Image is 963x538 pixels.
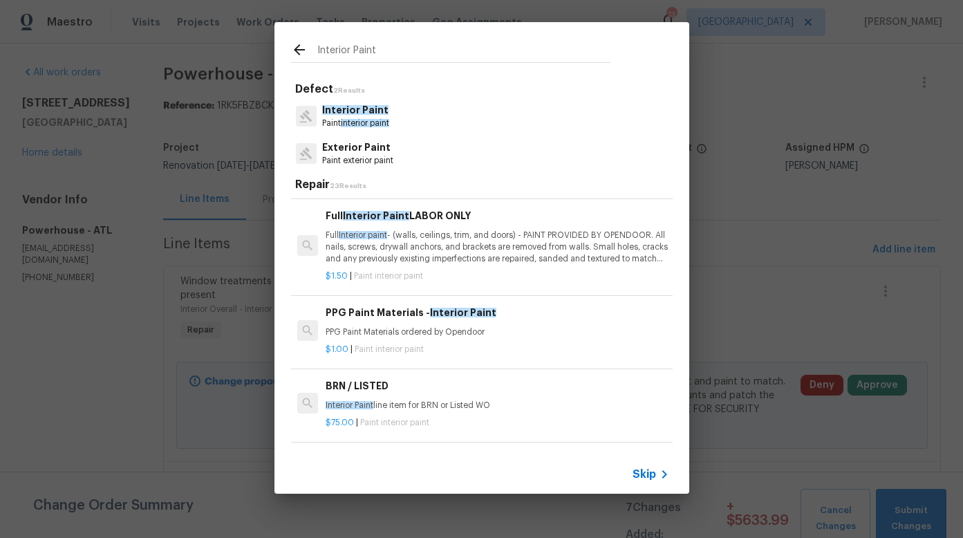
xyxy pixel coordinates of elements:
h6: BRN / LISTED [326,378,669,393]
span: $75.00 [326,418,354,427]
h6: Full LABOR ONLY [326,208,669,223]
p: | [326,417,669,429]
span: $1.00 [326,345,348,353]
h6: PPG Paint Materials - [326,305,669,320]
p: | [326,344,669,355]
span: $1.50 [326,272,348,280]
span: Paint interior paint [355,345,424,353]
p: line item for BRN or Listed WO [326,400,669,411]
span: Paint interior paint [354,272,423,280]
span: Interior Paint [322,105,389,115]
span: interior paint [341,119,389,127]
p: Paint [322,118,389,129]
h5: Defect [295,82,673,97]
span: Interior Paint [430,308,496,317]
span: 2 Results [333,87,365,94]
p: | [326,270,669,282]
p: Paint exterior paint [322,155,393,167]
span: 23 Results [330,183,366,189]
span: Interior Paint [326,401,373,409]
span: Interior Paint [343,211,409,221]
p: PPG Paint Materials ordered by Opendoor [326,326,669,338]
p: Full - (walls, ceilings, trim, and doors) - PAINT PROVIDED BY OPENDOOR. All nails, screws, drywal... [326,230,669,265]
h5: Repair [295,178,673,192]
span: Skip [633,467,656,481]
h6: Primer - Labor Only [326,452,669,467]
span: Interior paint [339,231,387,239]
p: Exterior Paint [322,140,393,155]
input: Search issues or repairs [317,41,610,62]
span: Paint interior paint [360,418,429,427]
